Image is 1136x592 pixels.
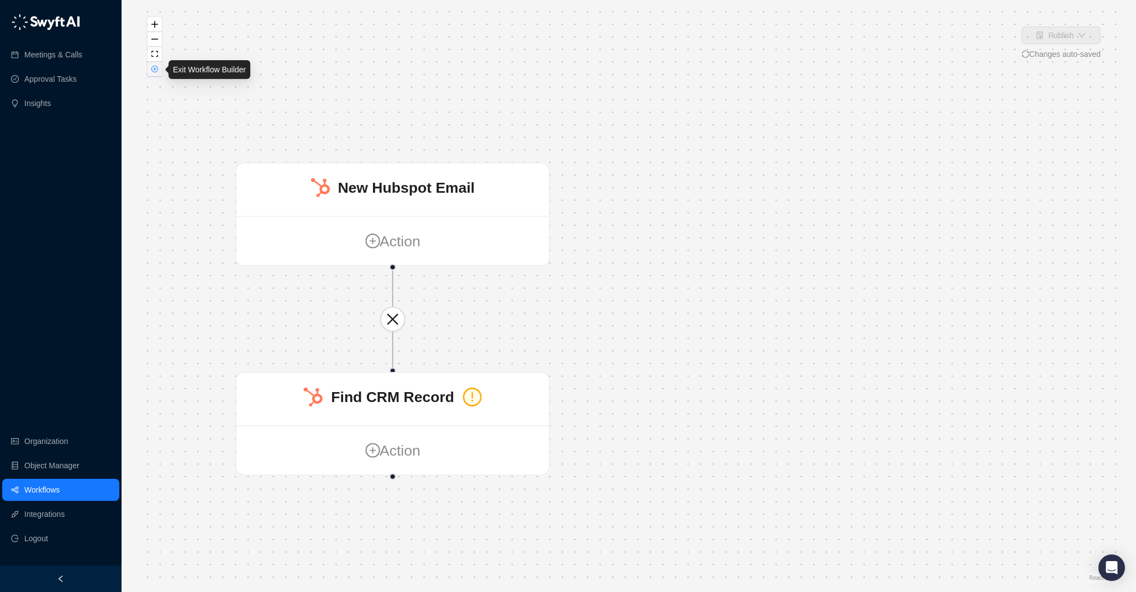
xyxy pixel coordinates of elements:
a: Action [236,439,549,462]
span: plus-circle [365,443,380,458]
span: close [385,311,400,326]
button: zoom out [148,32,162,47]
button: close-circle [148,62,162,77]
img: hubspot-DkpyWjJb.png [311,178,329,197]
a: React Flow attribution [1089,575,1117,581]
a: Object Manager [24,454,80,477]
div: Open Intercom Messenger [1098,554,1125,581]
div: New Hubspot Emailplus-circleAction [235,162,550,266]
button: Publish [1022,27,1101,44]
a: Approval Tasks [24,68,77,90]
a: Action [236,230,549,253]
a: Meetings & Calls [24,44,82,66]
span: plus-circle [365,234,380,249]
button: fit view [148,47,162,62]
a: Insights [24,92,51,114]
span: sync [1022,50,1029,58]
span: Logout [24,527,48,549]
div: Exit Workflow Builder [169,60,250,79]
span: exclamation-circle [462,388,481,406]
span: left [57,575,65,583]
a: Workflows [24,479,60,501]
strong: Find CRM Record [331,389,454,405]
strong: New Hubspot Email [338,179,475,196]
div: Find CRM Recordplus-circleAction [235,372,550,475]
img: hubspot-DkpyWjJb.png [304,387,323,406]
span: logout [11,535,19,542]
span: Changes auto-saved [1022,48,1101,60]
a: Organization [24,430,68,452]
button: zoom in [148,17,162,32]
span: close-circle [151,66,158,72]
a: Integrations [24,503,65,525]
img: logo-05li4sbe.png [11,14,80,30]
